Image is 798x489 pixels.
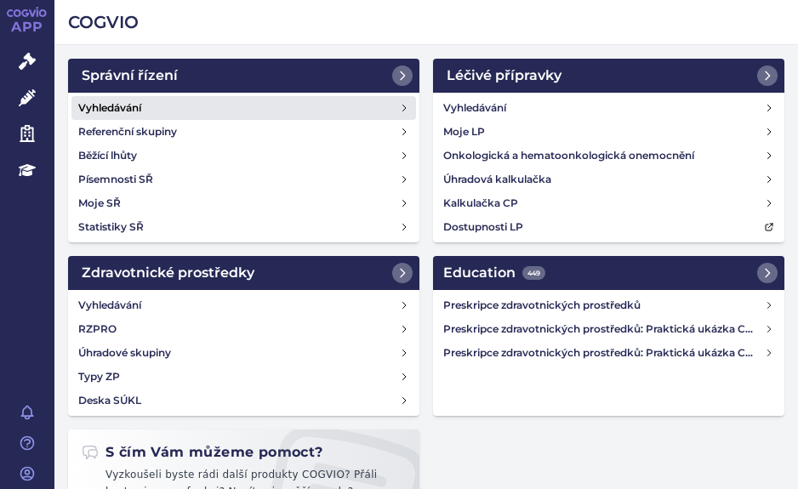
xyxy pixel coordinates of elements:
[82,65,178,86] h2: Správní řízení
[443,147,694,164] h4: Onkologická a hematoonkologická onemocnění
[443,195,518,212] h4: Kalkulačka CP
[78,368,120,385] h4: Typy ZP
[436,293,781,317] a: Preskripce zdravotnických prostředků
[71,168,416,191] a: Písemnosti SŘ
[443,263,545,283] h2: Education
[68,256,419,290] a: Zdravotnické prostředky
[443,344,764,361] h4: Preskripce zdravotnických prostředků: Praktická ukázka Cogvio APP: modul Zdravotnické prostředky
[522,266,545,280] span: 449
[443,100,506,117] h4: Vyhledávání
[447,65,561,86] h2: Léčivé přípravky
[71,215,416,239] a: Statistiky SŘ
[436,144,781,168] a: Onkologická a hematoonkologická onemocnění
[436,168,781,191] a: Úhradová kalkulačka
[78,195,121,212] h4: Moje SŘ
[71,96,416,120] a: Vyhledávání
[68,10,784,34] h2: COGVIO
[436,215,781,239] a: Dostupnosti LP
[433,59,784,93] a: Léčivé přípravky
[71,365,416,389] a: Typy ZP
[82,443,323,462] h2: S čím Vám můžeme pomoct?
[433,256,784,290] a: Education449
[436,96,781,120] a: Vyhledávání
[443,123,485,140] h4: Moje LP
[436,317,781,341] a: Preskripce zdravotnických prostředků: Praktická ukázka Cogvio APP modulu Analytics: ZUM a ZP Pouk...
[78,392,141,409] h4: Deska SÚKL
[68,59,419,93] a: Správní řízení
[78,297,141,314] h4: Vyhledávání
[71,293,416,317] a: Vyhledávání
[71,144,416,168] a: Běžící lhůty
[443,171,551,188] h4: Úhradová kalkulačka
[443,297,764,314] h4: Preskripce zdravotnických prostředků
[78,123,177,140] h4: Referenční skupiny
[71,389,416,412] a: Deska SÚKL
[78,100,141,117] h4: Vyhledávání
[436,191,781,215] a: Kalkulačka CP
[71,341,416,365] a: Úhradové skupiny
[443,219,523,236] h4: Dostupnosti LP
[71,317,416,341] a: RZPRO
[71,191,416,215] a: Moje SŘ
[78,219,144,236] h4: Statistiky SŘ
[436,120,781,144] a: Moje LP
[82,263,254,283] h2: Zdravotnické prostředky
[71,120,416,144] a: Referenční skupiny
[78,344,171,361] h4: Úhradové skupiny
[78,147,137,164] h4: Běžící lhůty
[436,341,781,365] a: Preskripce zdravotnických prostředků: Praktická ukázka Cogvio APP: modul Zdravotnické prostředky
[78,321,117,338] h4: RZPRO
[78,171,153,188] h4: Písemnosti SŘ
[443,321,764,338] h4: Preskripce zdravotnických prostředků: Praktická ukázka Cogvio APP modulu Analytics: ZUM a ZP Pouk...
